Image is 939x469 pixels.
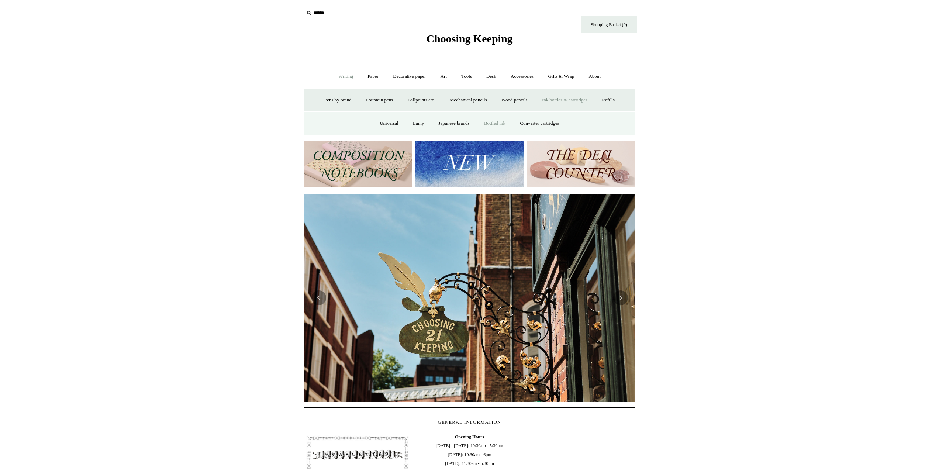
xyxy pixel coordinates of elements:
[535,90,594,110] a: Ink bottles & cartridges
[359,90,400,110] a: Fountain pens
[318,90,358,110] a: Pens by brand
[361,67,385,86] a: Paper
[406,114,431,133] a: Lamy
[541,67,581,86] a: Gifts & Wrap
[455,400,462,402] button: Page 1
[311,290,326,305] button: Previous
[455,67,479,86] a: Tools
[332,67,360,86] a: Writing
[527,141,635,187] img: The Deli Counter
[415,141,524,187] img: New.jpg__PID:f73bdf93-380a-4a35-bcfe-7823039498e1
[466,400,473,402] button: Page 2
[581,16,637,33] a: Shopping Basket (0)
[480,67,503,86] a: Desk
[426,38,512,44] a: Choosing Keeping
[438,419,501,425] span: GENERAL INFORMATION
[504,67,540,86] a: Accessories
[386,67,432,86] a: Decorative paper
[434,67,453,86] a: Art
[495,90,534,110] a: Wood pencils
[477,400,484,402] button: Page 3
[401,90,442,110] a: Ballpoints etc.
[613,290,628,305] button: Next
[432,114,476,133] a: Japanese brands
[477,114,512,133] a: Bottled ink
[304,194,635,402] img: Copyright Choosing Keeping 20190711 LS Homepage 7.jpg__PID:4c49fdcc-9d5f-40e8-9753-f5038b35abb7
[443,90,494,110] a: Mechanical pencils
[513,114,566,133] a: Converter cartridges
[373,114,405,133] a: Universal
[582,67,607,86] a: About
[426,32,512,45] span: Choosing Keeping
[455,434,484,439] b: Opening Hours
[304,141,412,187] img: 202302 Composition ledgers.jpg__PID:69722ee6-fa44-49dd-a067-31375e5d54ec
[595,90,621,110] a: Refills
